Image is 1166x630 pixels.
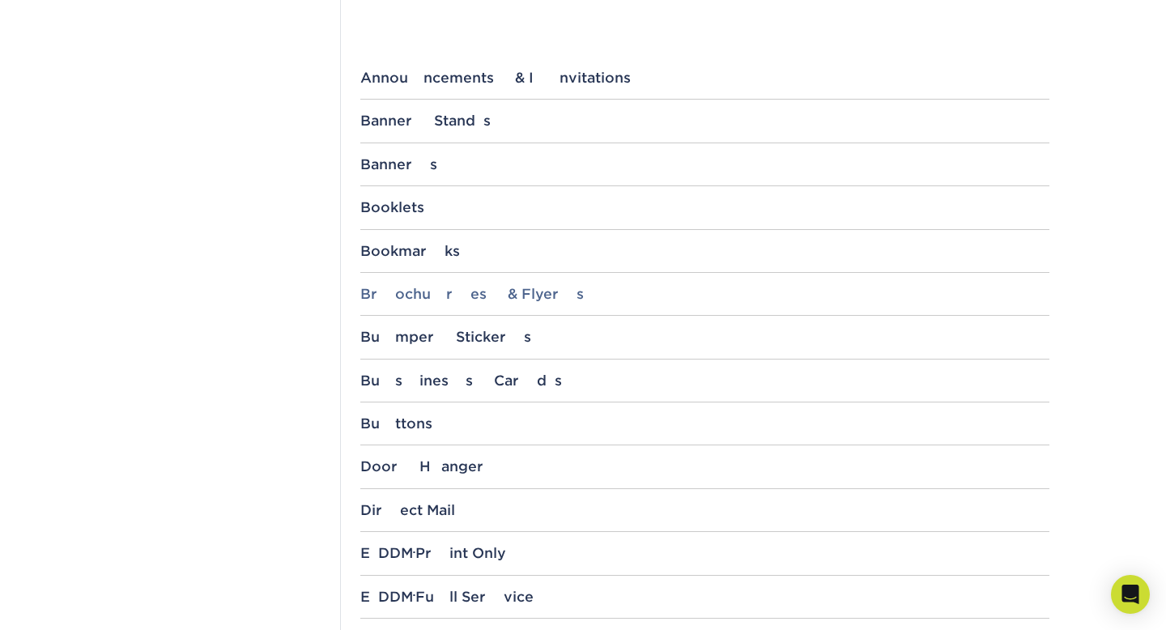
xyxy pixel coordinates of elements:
div: EDDM Full Service [360,589,1049,605]
div: Direct Mail [360,502,1049,518]
div: Brochures & Flyers [360,286,1049,302]
div: Banner Stands [360,113,1049,129]
div: Banners [360,156,1049,172]
div: Door Hanger [360,458,1049,475]
div: Business Cards [360,372,1049,389]
div: Bumper Stickers [360,329,1049,345]
small: ® [413,593,415,600]
div: Booklets [360,199,1049,215]
div: Open Intercom Messenger [1111,575,1150,614]
div: Bookmarks [360,243,1049,259]
div: Buttons [360,415,1049,432]
div: EDDM Print Only [360,545,1049,561]
small: ® [413,550,415,557]
div: Announcements & Invitations [360,70,1049,86]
